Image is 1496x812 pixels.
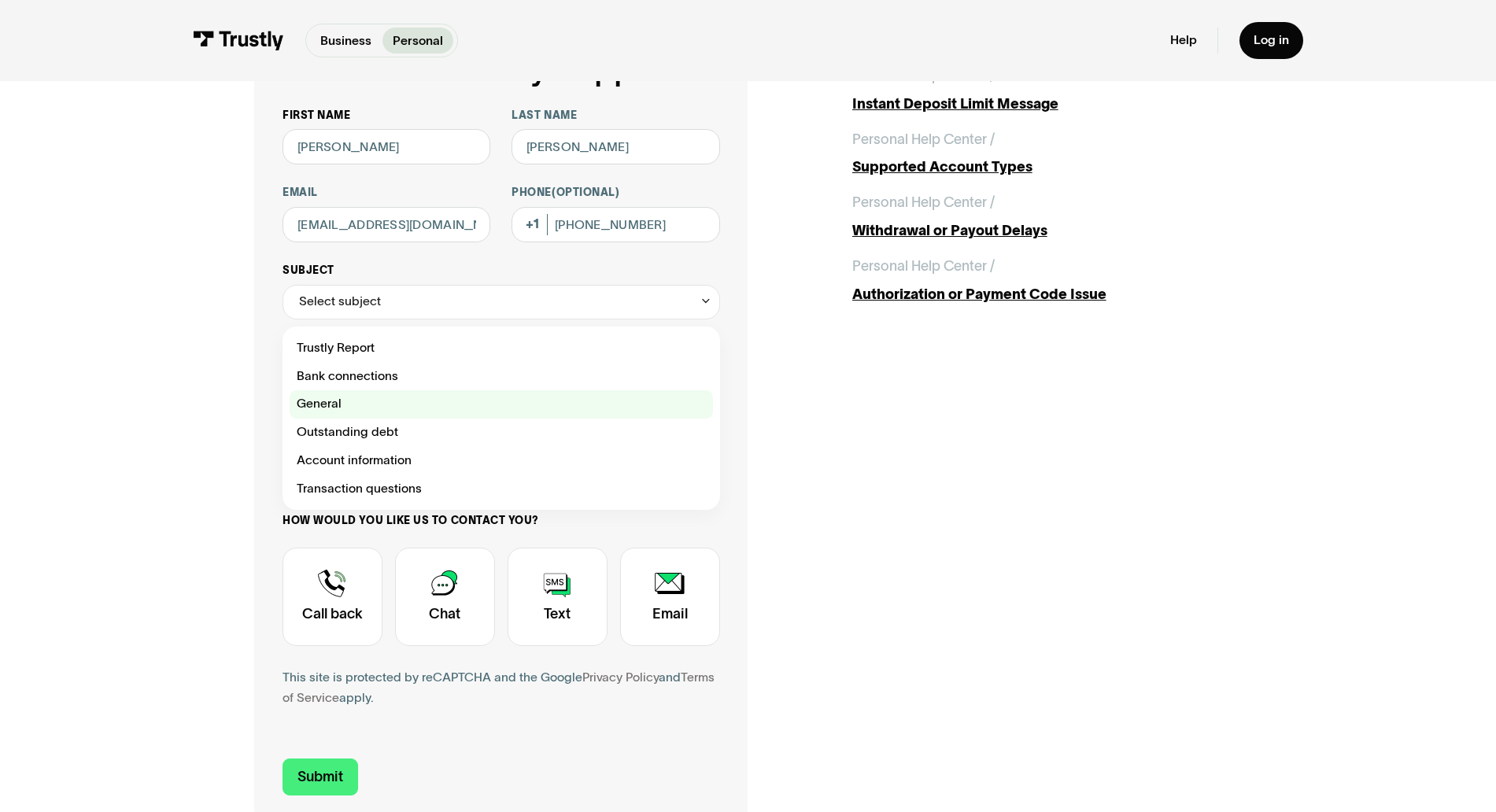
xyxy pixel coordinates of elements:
[512,207,719,242] input: (555) 555-5555
[1239,22,1303,59] a: Log in
[852,256,995,277] div: Personal Help Center /
[852,94,1242,115] div: Instant Deposit Limit Message
[852,65,1242,115] a: Personal Help Center /Instant Deposit Limit Message
[382,28,454,53] a: Personal
[283,285,720,320] div: Select subject
[1170,32,1197,48] a: Help
[852,284,1242,305] div: Authorization or Payment Code Issue
[1254,32,1289,48] div: Log in
[512,129,719,164] input: Howard
[283,109,490,123] label: First name
[283,319,720,510] nav: Select subject
[512,109,719,123] label: Last name
[512,186,719,200] label: Phone
[297,393,342,415] span: General
[283,514,720,528] label: How would you like us to contact you?
[193,31,284,50] img: Trustly Logo
[852,192,995,213] div: Personal Help Center /
[852,192,1242,242] a: Personal Help Center /Withdrawal or Payout Delays
[582,670,659,684] a: Privacy Policy
[393,31,443,50] p: Personal
[283,129,490,164] input: Alex
[320,31,371,50] p: Business
[297,450,412,471] span: Account information
[297,478,422,500] span: Transaction questions
[283,207,490,242] input: alex@mail.com
[852,129,1242,179] a: Personal Help Center /Supported Account Types
[283,264,720,278] label: Subject
[297,366,398,387] span: Bank connections
[310,28,382,53] a: Business
[283,758,358,795] input: Submit
[299,291,381,312] div: Select subject
[283,186,490,200] label: Email
[283,667,720,710] div: This site is protected by reCAPTCHA and the Google and apply.
[852,256,1242,305] a: Personal Help Center /Authorization or Payment Code Issue
[852,129,995,150] div: Personal Help Center /
[283,109,720,795] form: Contact Trustly Support
[852,157,1242,178] div: Supported Account Types
[297,338,375,359] span: Trustly Report
[297,422,398,443] span: Outstanding debt
[852,220,1242,242] div: Withdrawal or Payout Delays
[552,186,619,198] span: (Optional)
